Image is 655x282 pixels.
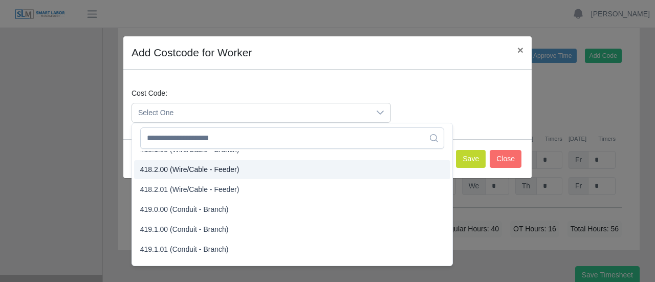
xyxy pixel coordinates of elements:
span: 419.0.00 (Conduit - Branch) [140,204,229,215]
span: 419.1.01 (Conduit - Branch) [140,244,229,255]
li: 418.2.00 (Wire/Cable - Feeder) [134,160,450,179]
span: 418.2.00 (Wire/Cable - Feeder) [140,164,239,175]
span: Select One [132,103,370,122]
label: Cost Code: [132,88,167,99]
span: 418.2.01 (Wire/Cable - Feeder) [140,184,239,195]
h4: Add Costcode for Worker [132,45,252,61]
span: × [517,44,523,56]
button: Close [509,36,532,63]
button: Save [456,150,486,168]
span: 419.1.01 (Conduit - Branch) [140,264,229,275]
li: 419.1.00 (Conduit - Branch) [134,220,450,239]
li: 419.0.00 (Conduit - Branch) [134,200,450,219]
li: 419.1.01 (Conduit - Branch) [134,260,450,279]
li: 419.1.01 (Conduit - Branch) [134,240,450,259]
button: Close [490,150,521,168]
li: 418.2.01 (Wire/Cable - Feeder) [134,180,450,199]
span: 419.1.00 (Conduit - Branch) [140,224,229,235]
